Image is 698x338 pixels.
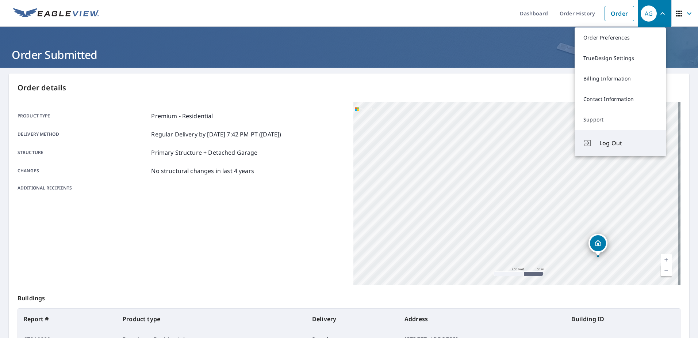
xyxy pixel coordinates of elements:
[599,139,657,147] span: Log Out
[399,309,565,329] th: Address
[151,148,257,157] p: Primary Structure + Detached Garage
[18,82,680,93] p: Order details
[588,234,607,256] div: Dropped pin, building 1, Residential property, 7023 Amsterdam Ave Citrus Heights, CA 95621
[18,148,148,157] p: Structure
[661,265,672,276] a: Current Level 17, Zoom Out
[575,130,666,156] button: Log Out
[575,68,666,89] a: Billing Information
[641,5,657,22] div: AG
[18,166,148,175] p: Changes
[18,112,148,120] p: Product type
[151,130,281,139] p: Regular Delivery by [DATE] 7:42 PM PT ([DATE])
[575,109,666,130] a: Support
[565,309,680,329] th: Building ID
[575,48,666,68] a: TrueDesign Settings
[306,309,399,329] th: Delivery
[575,27,666,48] a: Order Preferences
[13,8,99,19] img: EV Logo
[18,130,148,139] p: Delivery method
[9,47,689,62] h1: Order Submitted
[18,185,148,191] p: Additional recipients
[661,254,672,265] a: Current Level 17, Zoom In
[575,89,666,109] a: Contact Information
[151,112,213,120] p: Premium - Residential
[18,309,117,329] th: Report #
[151,166,254,175] p: No structural changes in last 4 years
[605,6,634,21] a: Order
[18,285,680,308] p: Buildings
[117,309,306,329] th: Product type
